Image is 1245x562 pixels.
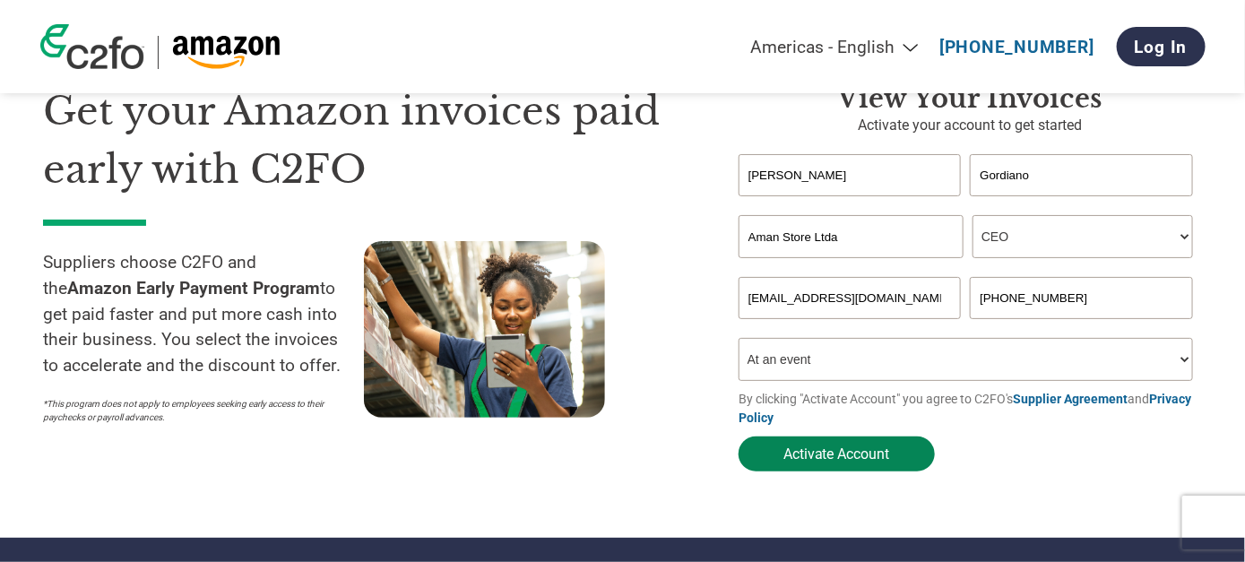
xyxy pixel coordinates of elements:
img: supply chain worker [364,241,605,418]
select: Title/Role [973,215,1193,258]
div: Invalid last name or last name is too long [970,198,1192,208]
a: [PHONE_NUMBER] [939,37,1094,57]
strong: Amazon Early Payment Program [67,278,320,298]
img: Amazon [172,36,281,69]
div: Inavlid Email Address [739,321,961,331]
button: Activate Account [739,437,935,471]
img: c2fo logo [40,24,144,69]
h3: View Your Invoices [739,82,1202,115]
p: Activate your account to get started [739,115,1202,136]
input: Phone* [970,277,1192,319]
p: *This program does not apply to employees seeking early access to their paychecks or payroll adva... [43,397,346,424]
input: Your company name* [739,215,964,258]
h1: Get your Amazon invoices paid early with C2FO [43,82,685,198]
a: Privacy Policy [739,392,1192,425]
a: Supplier Agreement [1014,392,1128,406]
input: First Name* [739,154,961,196]
input: Last Name* [970,154,1192,196]
div: Inavlid Phone Number [970,321,1192,331]
div: Invalid first name or first name is too long [739,198,961,208]
p: Suppliers choose C2FO and the to get paid faster and put more cash into their business. You selec... [43,250,364,379]
a: Log In [1117,27,1206,66]
div: Invalid company name or company name is too long [739,260,1193,270]
p: By clicking "Activate Account" you agree to C2FO's and [739,390,1202,428]
input: Invalid Email format [739,277,961,319]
